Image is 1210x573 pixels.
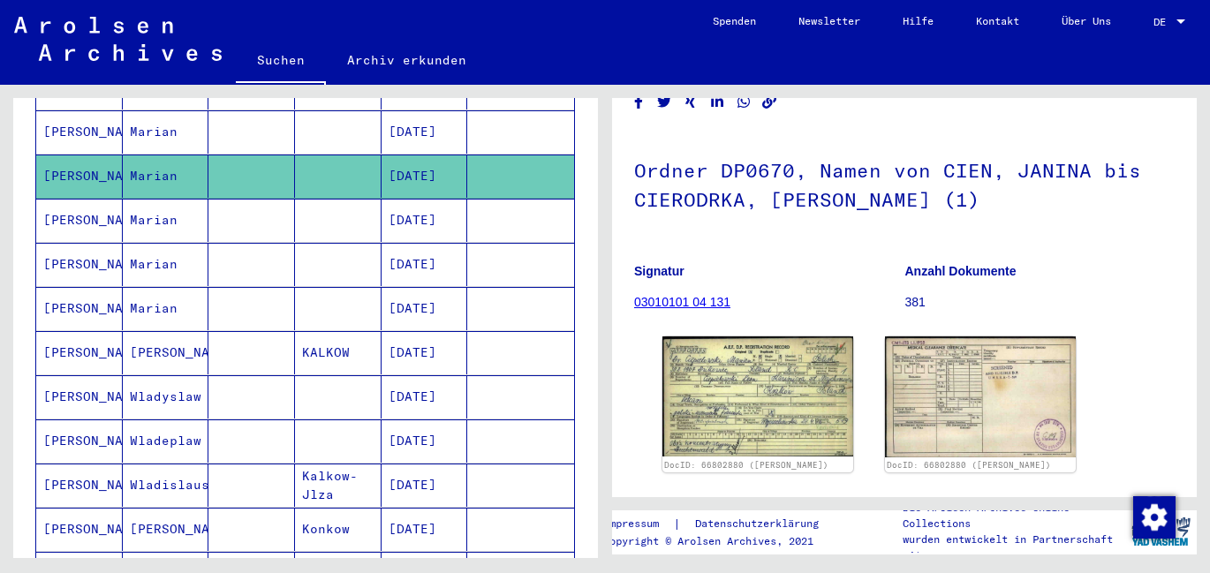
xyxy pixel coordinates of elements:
mat-cell: [PERSON_NAME] [36,287,123,330]
mat-cell: Wladyslaw [123,375,209,418]
img: 001.jpg [662,336,853,456]
a: Impressum [603,515,673,533]
mat-cell: [DATE] [382,508,468,551]
mat-cell: Marian [123,110,209,154]
mat-cell: [DATE] [382,464,468,507]
mat-cell: [PERSON_NAME] [36,199,123,242]
mat-cell: Wladislaus [123,464,209,507]
mat-cell: Marian [123,287,209,330]
mat-cell: [PERSON_NAME] [36,331,123,374]
mat-cell: Marian [123,243,209,286]
p: Copyright © Arolsen Archives, 2021 [603,533,840,549]
a: Suchen [236,39,326,85]
mat-cell: [PERSON_NAME] [36,419,123,463]
mat-cell: [PERSON_NAME] [36,464,123,507]
mat-cell: [DATE] [382,419,468,463]
mat-cell: KALKOW [295,331,382,374]
img: 002.jpg [885,336,1076,457]
mat-cell: [DATE] [382,331,468,374]
mat-cell: [PERSON_NAME] [123,508,209,551]
b: Anzahl Dokumente [905,264,1017,278]
h1: Ordner DP0670, Namen von CIEN, JANINA bis CIERODRKA, [PERSON_NAME] (1) [634,130,1175,237]
mat-cell: Marian [123,155,209,198]
button: Share on Twitter [655,91,674,113]
button: Share on Facebook [630,91,648,113]
button: Share on Xing [682,91,700,113]
button: Share on WhatsApp [735,91,753,113]
mat-cell: [DATE] [382,287,468,330]
button: Share on LinkedIn [708,91,727,113]
img: Arolsen_neg.svg [14,17,222,61]
a: 03010101 04 131 [634,295,730,309]
a: Datenschutzerklärung [681,515,840,533]
mat-cell: Marian [123,199,209,242]
p: 381 [905,293,1176,312]
a: DocID: 66802880 ([PERSON_NAME]) [664,460,828,470]
img: yv_logo.png [1128,509,1194,554]
mat-cell: [PERSON_NAME] [36,110,123,154]
p: Die Arolsen Archives Online-Collections [903,500,1124,532]
img: Zustimmung ändern [1133,496,1176,539]
mat-cell: [PERSON_NAME] [36,243,123,286]
mat-cell: [PERSON_NAME] [36,508,123,551]
button: Copy link [760,91,779,113]
mat-cell: Kalkow-Jlza [295,464,382,507]
mat-cell: [DATE] [382,375,468,418]
mat-cell: Wladeplaw [123,419,209,463]
b: Signatur [634,264,684,278]
mat-cell: [DATE] [382,110,468,154]
div: Zustimmung ändern [1132,495,1175,538]
mat-cell: [DATE] [382,243,468,286]
a: DocID: 66802880 ([PERSON_NAME]) [887,460,1051,470]
mat-cell: [PERSON_NAME] [123,331,209,374]
mat-cell: Konkow [295,508,382,551]
mat-cell: [PERSON_NAME] [36,155,123,198]
span: DE [1153,16,1173,28]
p: wurden entwickelt in Partnerschaft mit [903,532,1124,563]
a: Archiv erkunden [326,39,488,81]
div: | [603,515,840,533]
mat-cell: [DATE] [382,199,468,242]
mat-cell: [DATE] [382,155,468,198]
mat-cell: [PERSON_NAME] [36,375,123,418]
